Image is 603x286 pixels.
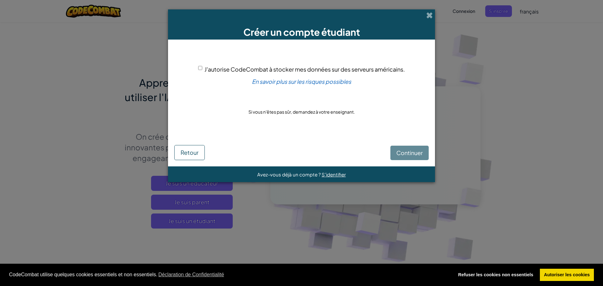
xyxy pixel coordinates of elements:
a: S'identifier [322,171,346,177]
a: deny cookies [454,269,537,281]
span: J'autorise CodeCombat à stocker mes données sur des serveurs américains. [204,66,405,73]
a: learn more about cookies [157,270,225,279]
span: Avez-vous déjà un compte ? [257,171,322,177]
a: allow cookies [540,269,594,281]
span: Retour [181,149,198,156]
input: J'autorise CodeCombat à stocker mes données sur des serveurs américains. [198,66,202,70]
span: CodeCombat utilise quelques cookies essentiels et non essentiels. [9,270,449,279]
button: Retour [174,145,205,160]
p: Si vous n'êtes pas sûr, demandez à votre enseignant. [248,109,355,115]
span: Créer un compte étudiant [243,26,360,38]
a: En savoir plus sur les risques possibles [252,78,351,85]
